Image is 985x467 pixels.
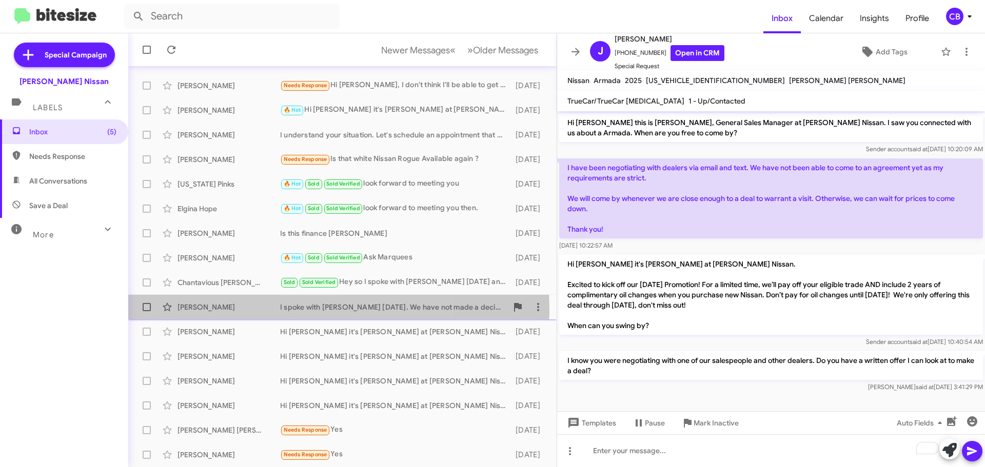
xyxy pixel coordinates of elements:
div: I understand your situation. Let's schedule an appointment that works for you. What day and time ... [280,130,510,140]
span: Sender account [DATE] 10:20:09 AM [866,145,983,153]
div: [PERSON_NAME] [178,105,280,115]
div: [PERSON_NAME] [178,400,280,411]
span: Special Campaign [45,50,107,60]
span: 1 - Up/Contacted [688,96,745,106]
div: Hi [PERSON_NAME] it's [PERSON_NAME] at [PERSON_NAME] Nissan. Excited to kick off our [DATE] Promo... [280,327,510,337]
button: Next [461,39,544,60]
div: Ask Marquees [280,252,510,263]
span: Sold Verified [302,279,336,286]
p: I know you were negotiating with one of our salespeople and other dealers. Do you have a written ... [559,351,983,380]
div: [PERSON_NAME] [178,450,280,460]
span: (5) [107,127,116,137]
div: [DATE] [510,154,548,165]
div: I spoke with [PERSON_NAME] [DATE]. We have not made a decision yet on what we will be buying. I a... [280,302,507,312]
a: Open in CRM [671,45,724,61]
span: Newer Messages [381,45,450,56]
span: Add Tags [876,43,908,61]
span: Sold [284,279,295,286]
a: Insights [852,4,897,33]
span: Pause [645,414,665,432]
div: [DATE] [510,179,548,189]
button: Add Tags [831,43,936,61]
button: Auto Fields [889,414,954,432]
div: [PERSON_NAME] [178,80,280,91]
span: All Conversations [29,176,87,186]
span: » [467,44,473,56]
span: Calendar [801,4,852,33]
div: [DATE] [510,376,548,386]
span: Needs Response [29,151,116,161]
div: Yes [280,424,510,436]
span: Templates [565,414,616,432]
p: Hi [PERSON_NAME] this is [PERSON_NAME], General Sales Manager at [PERSON_NAME] Nissan. I saw you ... [559,113,983,142]
span: Older Messages [473,45,538,56]
span: 🔥 Hot [284,180,301,187]
span: 2025 [625,76,642,85]
span: Save a Deal [29,200,68,211]
button: Previous [375,39,462,60]
span: [PERSON_NAME] [DATE] 3:41:29 PM [868,383,983,391]
span: J [598,43,603,59]
span: [PERSON_NAME] [PERSON_NAME] [789,76,905,85]
div: look forward to meeting you [280,178,510,190]
a: Inbox [763,4,801,33]
span: Sold [308,254,320,261]
span: Needs Response [284,82,327,89]
span: Sold Verified [326,254,360,261]
div: To enrich screen reader interactions, please activate Accessibility in Grammarly extension settings [557,434,985,467]
div: Yes [280,449,510,460]
span: [US_VEHICLE_IDENTIFICATION_NUMBER] [646,76,785,85]
span: Sold Verified [326,180,360,187]
div: [PERSON_NAME] [178,376,280,386]
div: [DATE] [510,204,548,214]
span: Labels [33,103,63,112]
div: Hi [PERSON_NAME] it's [PERSON_NAME] at [PERSON_NAME] Nissan. Excited to kick off our [DATE] Promo... [280,400,510,411]
div: Elgina Hope [178,204,280,214]
div: Chantavious [PERSON_NAME] [178,277,280,288]
span: Inbox [29,127,116,137]
div: [DATE] [510,400,548,411]
span: Sold Verified [326,205,360,212]
button: Pause [624,414,673,432]
div: Hi [PERSON_NAME] it's [PERSON_NAME] at [PERSON_NAME] Nissan. Excited to kick off our [DATE] Promo... [280,104,510,116]
span: [PERSON_NAME] [615,33,724,45]
button: Templates [557,414,624,432]
nav: Page navigation example [376,39,544,60]
div: Is this finance [PERSON_NAME] [280,228,510,238]
div: [DATE] [510,130,548,140]
div: Hi [PERSON_NAME] it's [PERSON_NAME] at [PERSON_NAME] Nissan. Excited to kick off our [DATE] Promo... [280,376,510,386]
div: [DATE] [510,450,548,460]
div: [DATE] [510,425,548,435]
span: said at [910,145,928,153]
input: Search [124,4,340,29]
p: Hi [PERSON_NAME] it's [PERSON_NAME] at [PERSON_NAME] Nissan. Excited to kick off our [DATE] Promo... [559,255,983,335]
button: Mark Inactive [673,414,747,432]
span: Special Request [615,61,724,71]
span: 🔥 Hot [284,254,301,261]
div: [DATE] [510,253,548,263]
div: Hi [PERSON_NAME] it's [PERSON_NAME] at [PERSON_NAME] Nissan. Excited to kick off our [DATE] Promo... [280,351,510,361]
div: [DATE] [510,80,548,91]
button: CB [937,8,974,25]
span: 🔥 Hot [284,107,301,113]
div: [PERSON_NAME] [178,130,280,140]
div: Is that white Nissan Rogue Available again ? [280,153,510,165]
span: « [450,44,456,56]
div: look forward to meeting you then. [280,202,510,214]
span: Sold [308,205,320,212]
span: [PHONE_NUMBER] [615,45,724,61]
div: [PERSON_NAME] [178,253,280,263]
span: Armada [594,76,621,85]
div: [DATE] [510,228,548,238]
span: said at [910,338,928,346]
span: Mark Inactive [694,414,739,432]
div: Hi [PERSON_NAME], I don't think I'll be able to get the car. My current loan is top heavy and my ... [280,79,510,91]
div: [DATE] [510,351,548,361]
span: said at [916,383,934,391]
span: Sender account [DATE] 10:40:54 AM [866,338,983,346]
div: [DATE] [510,105,548,115]
span: Needs Response [284,156,327,163]
span: [DATE] 10:22:57 AM [559,241,613,249]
